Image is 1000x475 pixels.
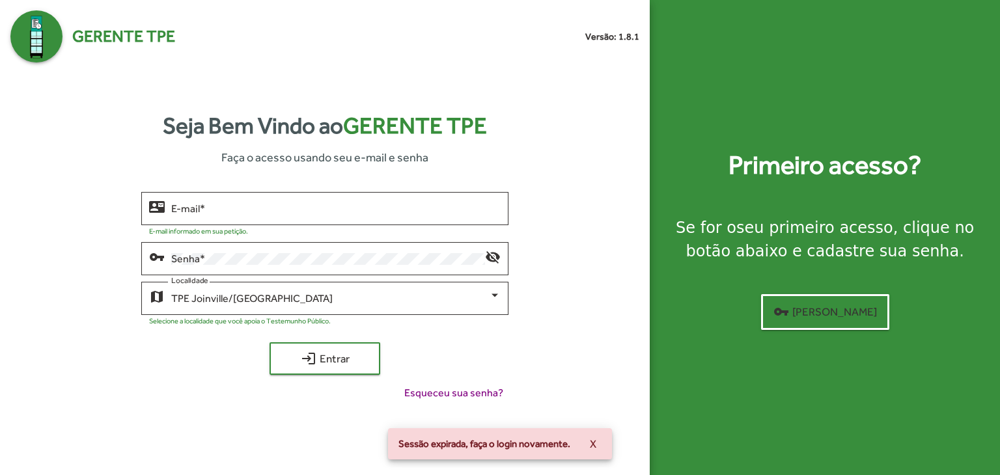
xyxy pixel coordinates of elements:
mat-icon: contact_mail [149,198,165,214]
span: Gerente TPE [72,24,175,49]
span: X [590,432,596,455]
strong: Primeiro acesso? [729,146,921,185]
mat-icon: vpn_key [773,304,789,319]
span: Entrar [281,347,368,370]
span: Gerente TPE [343,113,487,139]
button: X [579,432,607,455]
span: Faça o acesso usando seu e-mail e senha [221,148,428,166]
mat-icon: login [301,351,316,366]
mat-hint: E-mail informado em sua petição. [149,227,248,235]
img: Logo Gerente [10,10,62,62]
mat-icon: visibility_off [485,249,501,264]
span: [PERSON_NAME] [773,300,877,323]
strong: Seja Bem Vindo ao [163,109,487,143]
button: [PERSON_NAME] [761,294,889,330]
div: Se for o , clique no botão abaixo e cadastre sua senha. [665,216,984,263]
mat-hint: Selecione a localidade que você apoia o Testemunho Público. [149,317,331,325]
span: TPE Joinville/[GEOGRAPHIC_DATA] [171,292,333,305]
span: Esqueceu sua senha? [404,385,503,401]
mat-icon: map [149,288,165,304]
strong: seu primeiro acesso [736,219,893,237]
mat-icon: vpn_key [149,249,165,264]
button: Entrar [270,342,380,375]
span: Sessão expirada, faça o login novamente. [398,437,570,450]
small: Versão: 1.8.1 [585,30,639,44]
